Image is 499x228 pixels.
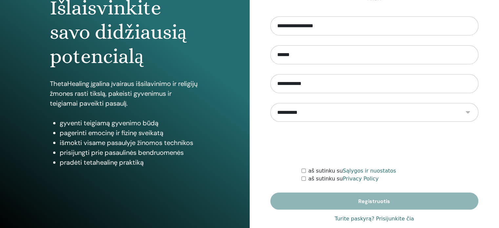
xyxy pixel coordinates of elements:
[60,138,200,148] li: išmokti visame pasaulyje žinomos technikos
[324,132,424,157] iframe: reCAPTCHA
[60,148,200,157] li: prisijungti prie pasaulinės bendruomenės
[335,215,414,223] a: Turite paskyrą? Prisijunkite čia
[50,79,200,108] p: ThetaHealing įgalina įvairaus išsilavinimo ir religijų žmones rasti tikslą, pakeisti gyvenimus ir...
[60,118,200,128] li: gyventi teigiamą gyvenimo būdą
[308,167,396,175] label: aš sutinku su
[343,168,396,174] a: Sąlygos ir nuostatos
[60,157,200,167] li: pradėti tetahealinę praktiką
[60,128,200,138] li: pagerinti emocinę ir fizinę sveikatą
[343,176,379,182] a: Privacy Policy
[308,175,379,183] label: aš sutinku su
